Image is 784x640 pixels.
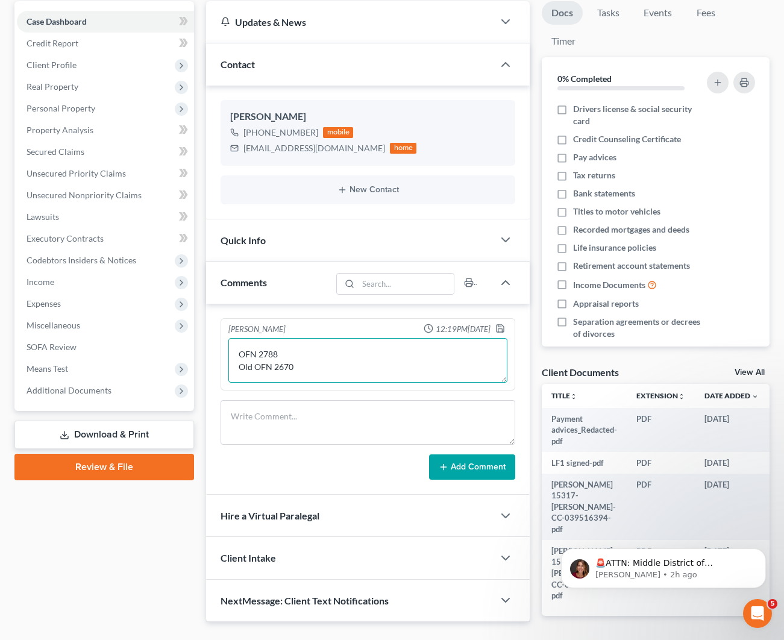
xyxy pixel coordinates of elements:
[17,119,194,141] a: Property Analysis
[390,143,416,154] div: home
[573,103,702,127] span: Drivers license & social security card
[27,168,126,178] span: Unsecured Priority Claims
[27,255,136,265] span: Codebtors Insiders & Notices
[588,1,629,25] a: Tasks
[573,151,616,163] span: Pay advices
[243,142,385,154] div: [EMAIL_ADDRESS][DOMAIN_NAME]
[542,540,627,606] td: [PERSON_NAME] 15317-[PERSON_NAME]-CC-039516396-pdf
[27,60,77,70] span: Client Profile
[573,133,681,145] span: Credit Counseling Certificate
[221,58,255,70] span: Contact
[573,224,689,236] span: Recorded mortgages and deeds
[751,393,759,400] i: expand_more
[573,205,660,218] span: Titles to motor vehicles
[27,38,78,48] span: Credit Report
[27,363,68,374] span: Means Test
[627,474,695,540] td: PDF
[542,408,627,452] td: Payment advices_Redacted-pdf
[27,146,84,157] span: Secured Claims
[436,324,491,335] span: 12:19PM[DATE]
[551,391,577,400] a: Titleunfold_more
[14,421,194,449] a: Download & Print
[17,141,194,163] a: Secured Claims
[573,187,635,199] span: Bank statements
[17,184,194,206] a: Unsecured Nonpriority Claims
[573,260,690,272] span: Retirement account statements
[221,277,267,288] span: Comments
[17,228,194,249] a: Executory Contracts
[27,342,77,352] span: SOFA Review
[573,242,656,254] span: Life insurance policies
[735,368,765,377] a: View All
[695,474,768,540] td: [DATE]
[573,298,639,310] span: Appraisal reports
[230,110,506,124] div: [PERSON_NAME]
[27,233,104,243] span: Executory Contracts
[429,454,515,480] button: Add Comment
[17,336,194,358] a: SOFA Review
[542,474,627,540] td: [PERSON_NAME] 15317-[PERSON_NAME]-CC-039516394-pdf
[573,169,615,181] span: Tax returns
[542,30,585,53] a: Timer
[17,11,194,33] a: Case Dashboard
[570,393,577,400] i: unfold_more
[27,385,111,395] span: Additional Documents
[17,163,194,184] a: Unsecured Priority Claims
[686,1,725,25] a: Fees
[627,408,695,452] td: PDF
[768,599,777,609] span: 5
[27,320,80,330] span: Miscellaneous
[27,16,87,27] span: Case Dashboard
[695,408,768,452] td: [DATE]
[542,452,627,474] td: LF1 signed-pdf
[17,206,194,228] a: Lawsuits
[634,1,682,25] a: Events
[704,391,759,400] a: Date Added expand_more
[359,274,454,294] input: Search...
[221,510,319,521] span: Hire a Virtual Paralegal
[743,599,772,628] iframe: Intercom live chat
[221,552,276,563] span: Client Intake
[695,452,768,474] td: [DATE]
[323,127,353,138] div: mobile
[221,16,479,28] div: Updates & News
[221,595,389,606] span: NextMessage: Client Text Notifications
[543,523,784,607] iframe: Intercom notifications message
[627,452,695,474] td: PDF
[542,1,583,25] a: Docs
[636,391,685,400] a: Extensionunfold_more
[17,33,194,54] a: Credit Report
[27,190,142,200] span: Unsecured Nonpriority Claims
[243,127,318,139] div: [PHONE_NUMBER]
[27,125,93,135] span: Property Analysis
[27,81,78,92] span: Real Property
[573,316,702,340] span: Separation agreements or decrees of divorces
[678,393,685,400] i: unfold_more
[557,74,612,84] strong: 0% Completed
[542,366,619,378] div: Client Documents
[27,212,59,222] span: Lawsuits
[228,324,286,336] div: [PERSON_NAME]
[221,234,266,246] span: Quick Info
[230,185,506,195] button: New Contact
[27,298,61,309] span: Expenses
[573,279,645,291] span: Income Documents
[14,454,194,480] a: Review & File
[27,103,95,113] span: Personal Property
[27,277,54,287] span: Income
